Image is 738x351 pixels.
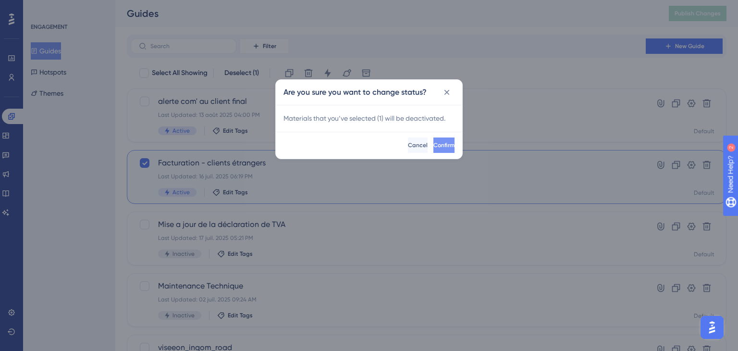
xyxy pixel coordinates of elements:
[698,313,726,342] iframe: UserGuiding AI Assistant Launcher
[283,87,427,98] h2: Are you sure you want to change status?
[408,141,428,149] span: Cancel
[23,2,60,14] span: Need Help?
[283,114,445,122] span: Materials that you’ve selected ( 1 ) will be de activated.
[433,141,455,149] span: Confirm
[67,5,70,13] div: 2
